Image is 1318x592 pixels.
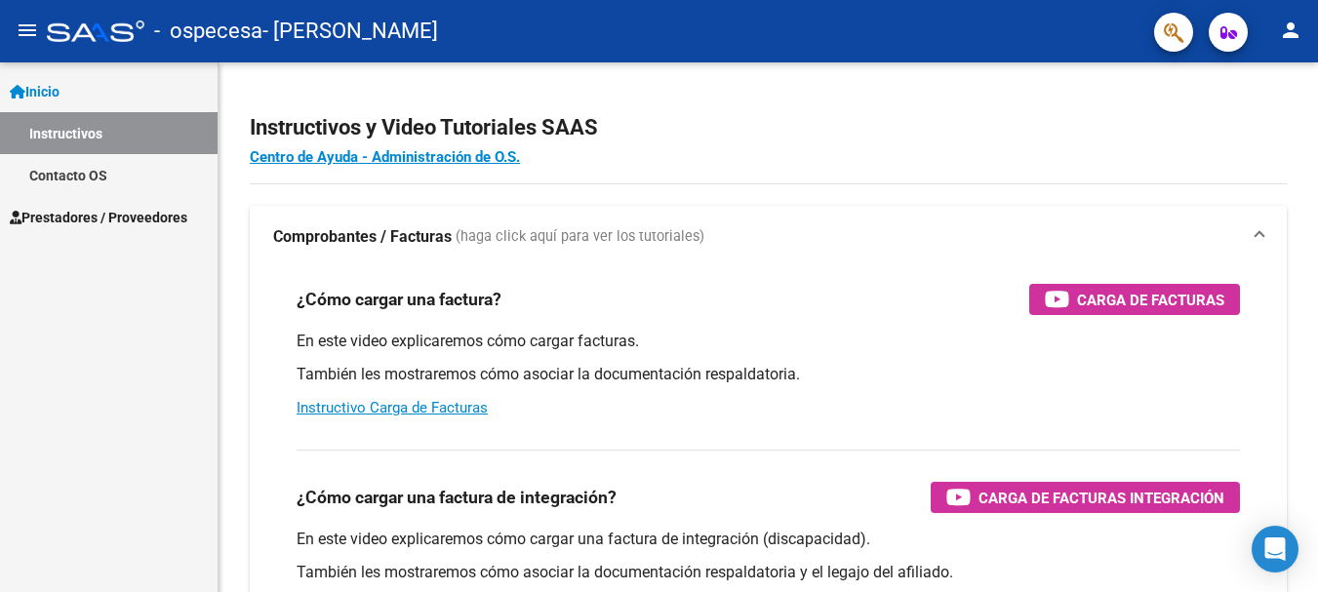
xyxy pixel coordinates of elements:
[1029,284,1240,315] button: Carga de Facturas
[250,148,520,166] a: Centro de Ayuda - Administración de O.S.
[250,109,1287,146] h2: Instructivos y Video Tutoriales SAAS
[297,364,1240,385] p: También les mostraremos cómo asociar la documentación respaldatoria.
[1279,19,1302,42] mat-icon: person
[297,562,1240,583] p: También les mostraremos cómo asociar la documentación respaldatoria y el legajo del afiliado.
[10,207,187,228] span: Prestadores / Proveedores
[1077,288,1224,312] span: Carga de Facturas
[10,81,60,102] span: Inicio
[297,484,617,511] h3: ¿Cómo cargar una factura de integración?
[154,10,262,53] span: - ospecesa
[297,286,501,313] h3: ¿Cómo cargar una factura?
[456,226,704,248] span: (haga click aquí para ver los tutoriales)
[979,486,1224,510] span: Carga de Facturas Integración
[16,19,39,42] mat-icon: menu
[931,482,1240,513] button: Carga de Facturas Integración
[273,226,452,248] strong: Comprobantes / Facturas
[297,529,1240,550] p: En este video explicaremos cómo cargar una factura de integración (discapacidad).
[262,10,438,53] span: - [PERSON_NAME]
[1252,526,1298,572] div: Open Intercom Messenger
[297,399,488,416] a: Instructivo Carga de Facturas
[250,206,1287,268] mat-expansion-panel-header: Comprobantes / Facturas (haga click aquí para ver los tutoriales)
[297,331,1240,352] p: En este video explicaremos cómo cargar facturas.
